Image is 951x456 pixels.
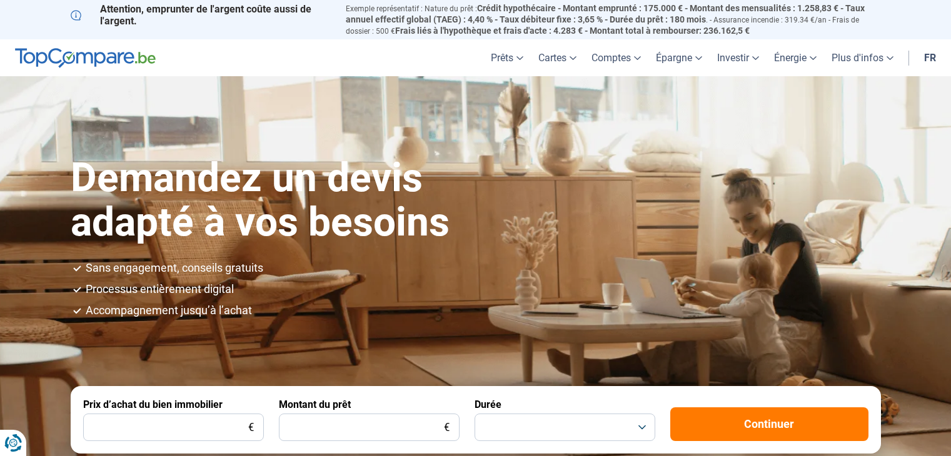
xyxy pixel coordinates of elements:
label: Montant du prêt [279,399,351,410]
a: Plus d'infos [824,39,901,76]
a: fr [917,39,943,76]
label: Prix d’achat du bien immobilier [83,399,223,410]
li: Processus entièrement digital [86,284,881,295]
span: Crédit hypothécaire - Montant emprunté : 175.000 € - Montant des mensualités : 1.258,83 € - Taux ... [346,3,865,24]
li: Sans engagement, conseils gratuits [86,262,881,274]
a: Prêts [483,39,531,76]
p: Attention, emprunter de l'argent coûte aussi de l'argent. [71,3,331,27]
a: Cartes [531,39,584,76]
a: Énergie [767,39,824,76]
button: Continuer [670,407,868,441]
label: Durée [475,399,501,410]
li: Accompagnement jusqu’à l’achat [86,305,881,316]
p: Exemple représentatif : Nature du prêt : . - Assurance incendie : 319.34 €/an - Frais de dossier ... [346,3,881,36]
a: Comptes [584,39,648,76]
a: Investir [710,39,767,76]
h1: Demandez un devis adapté à vos besoins [71,156,551,244]
img: TopCompare [15,48,156,68]
span: € [444,422,450,433]
span: € [248,422,254,433]
span: Frais liés à l'hypothèque et frais d'acte : 4.283 € - Montant total à rembourser: 236.162,5 € [395,26,750,36]
a: Épargne [648,39,710,76]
